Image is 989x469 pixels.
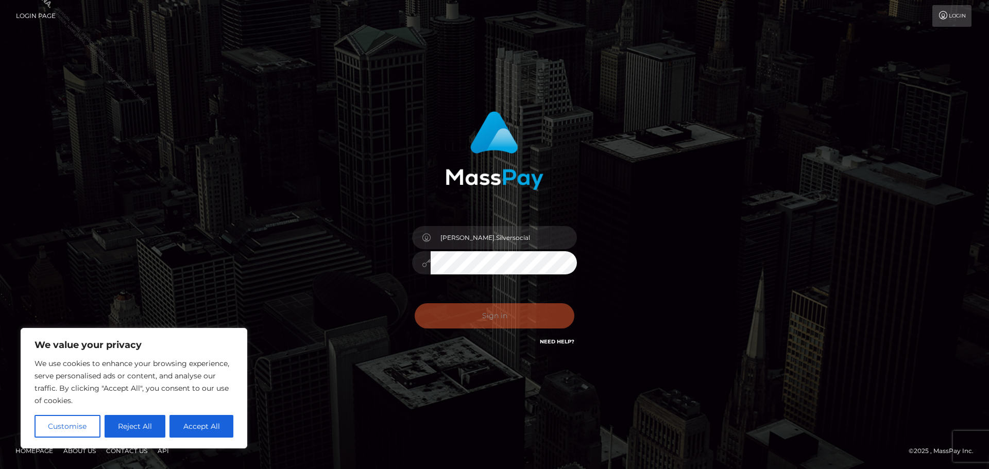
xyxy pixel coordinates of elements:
[35,415,100,438] button: Customise
[446,111,543,190] img: MassPay Login
[431,226,577,249] input: Username...
[59,443,100,459] a: About Us
[21,328,247,448] div: We value your privacy
[154,443,173,459] a: API
[105,415,166,438] button: Reject All
[540,338,574,345] a: Need Help?
[169,415,233,438] button: Accept All
[16,5,56,27] a: Login Page
[11,443,57,459] a: Homepage
[35,357,233,407] p: We use cookies to enhance your browsing experience, serve personalised ads or content, and analys...
[102,443,151,459] a: Contact Us
[932,5,971,27] a: Login
[35,339,233,351] p: We value your privacy
[909,445,981,457] div: © 2025 , MassPay Inc.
